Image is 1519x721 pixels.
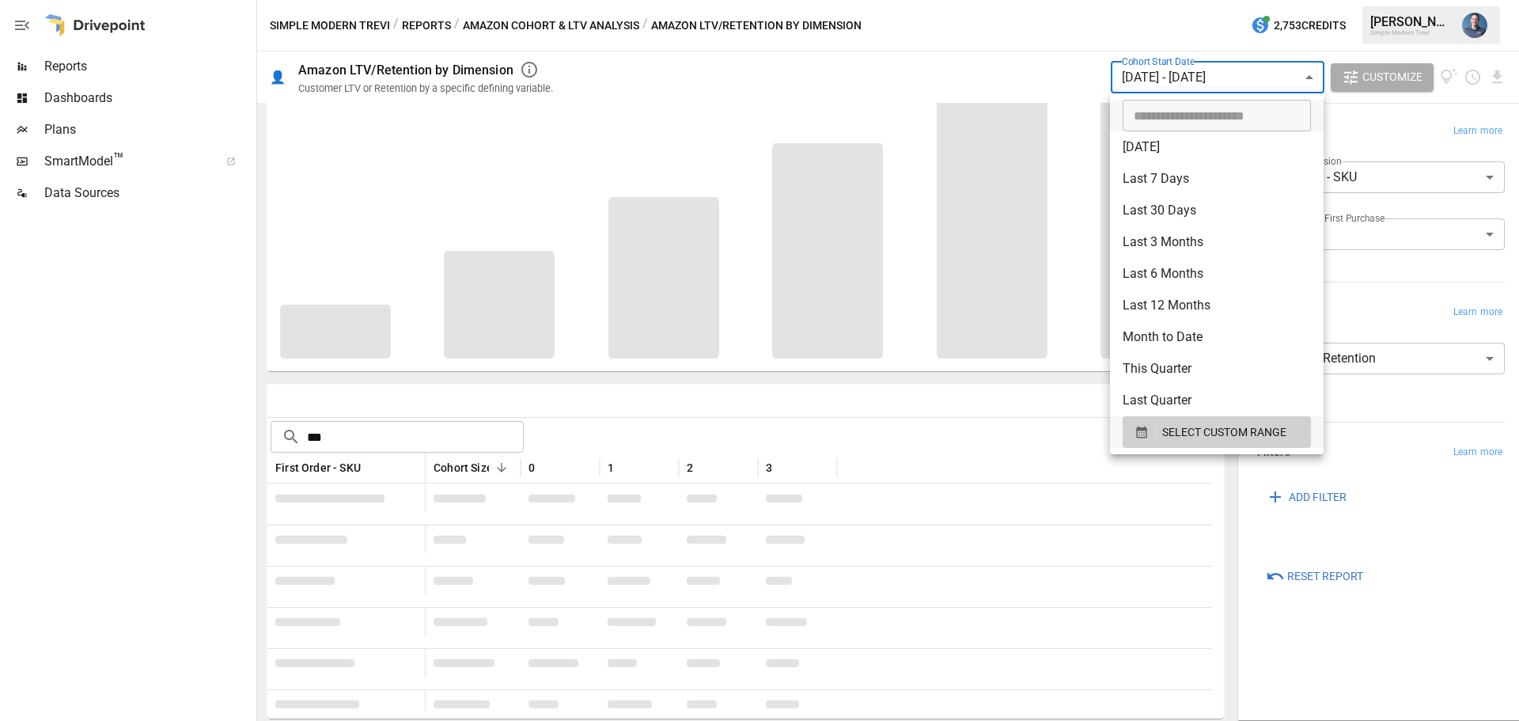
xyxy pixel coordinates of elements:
li: [DATE] [1110,131,1324,163]
button: SELECT CUSTOM RANGE [1123,416,1311,448]
li: Last Quarter [1110,385,1324,416]
li: Last 3 Months [1110,226,1324,258]
li: Last 7 Days [1110,163,1324,195]
li: Month to Date [1110,321,1324,353]
li: Last 30 Days [1110,195,1324,226]
li: Last 12 Months [1110,290,1324,321]
li: This Quarter [1110,353,1324,385]
span: SELECT CUSTOM RANGE [1162,423,1286,442]
li: Last 6 Months [1110,258,1324,290]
